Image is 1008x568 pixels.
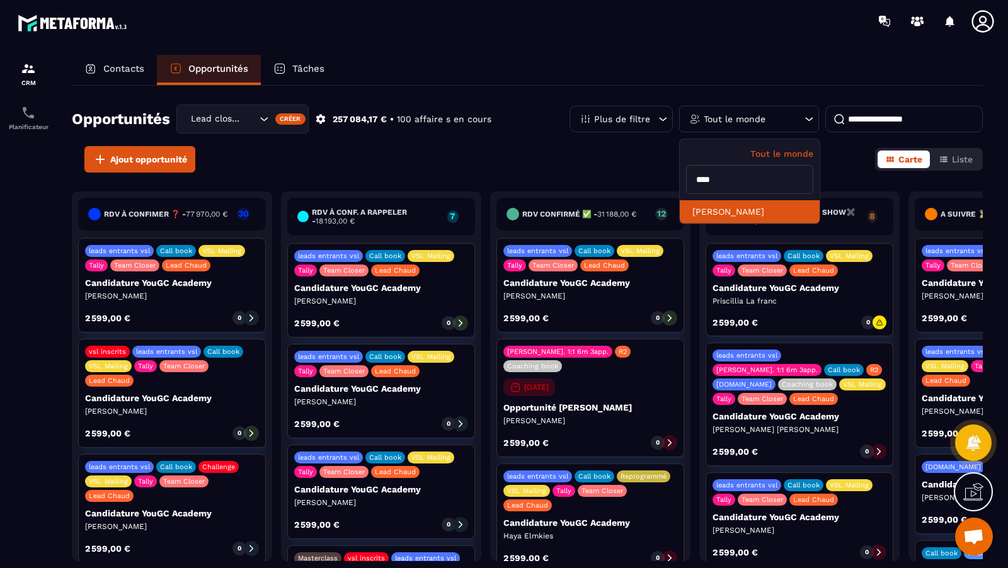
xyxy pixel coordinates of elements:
p: Call book [369,453,401,462]
div: Créer [275,113,306,125]
p: Team Closer [163,477,205,486]
p: VSL Mailing [830,252,869,260]
p: Team Closer [323,367,365,375]
p: Team Closer [323,266,365,275]
p: Tally [138,477,153,486]
p: Reprogrammé [621,472,667,480]
p: R2 [870,366,878,374]
p: VSL Mailing [89,362,128,370]
p: Candidature YouGC Academy [85,278,259,288]
p: Call book [160,247,192,255]
p: R2 [619,348,627,356]
p: 2 599,00 € [503,438,549,447]
p: Lead Chaud [793,266,834,275]
p: Tally [716,266,731,275]
a: Contacts [72,55,157,85]
p: Team Closer [532,261,574,270]
p: 2 599,00 € [713,447,758,456]
p: 0 [865,548,869,557]
img: formation [21,61,36,76]
p: [PERSON_NAME] [713,525,886,535]
p: 0 [865,447,869,456]
p: [DOMAIN_NAME] [925,463,981,471]
p: Contacts [103,63,144,74]
p: Tally [925,261,941,270]
p: [DOMAIN_NAME] [716,380,772,389]
p: Call book [160,463,192,471]
span: 77 970,00 € [186,210,227,219]
p: Haya Elmkies [503,531,677,541]
span: Lead closing [188,112,244,126]
p: 0 [447,520,450,529]
p: [PERSON_NAME] [503,416,677,426]
p: [PERSON_NAME] [85,521,259,531]
p: leads entrants vsl [298,353,359,361]
a: Opportunités [157,55,261,85]
p: Team Closer [951,261,992,270]
p: Opportunités [188,63,248,74]
p: Call book [369,353,401,361]
p: VSL Mailing [843,380,882,389]
p: VSL Mailing [411,252,450,260]
p: • [390,113,394,125]
p: Coaching book [507,362,558,370]
p: 7 [447,212,459,220]
p: [PERSON_NAME] [503,291,677,301]
p: 0 [447,319,450,327]
p: Candidature YouGC Academy [85,393,259,403]
p: Lead Chaud [925,377,966,385]
p: leads entrants vsl [298,252,359,260]
p: 100 affaire s en cours [397,113,491,125]
p: Lead Chaud [375,367,416,375]
p: Tally [298,266,313,275]
p: Lead Chaud [793,496,834,504]
p: leads entrants vsl [89,463,150,471]
p: [PERSON_NAME]. 1:1 6m 3app. [507,348,609,356]
p: Lead Chaud [89,377,130,385]
p: Tally [298,367,313,375]
p: leads entrants vsl [507,472,568,480]
p: [PERSON_NAME] [85,406,259,416]
p: Call book [787,481,820,489]
p: Tally [975,362,990,370]
p: vsl inscrits [89,348,126,356]
p: 2 599,00 € [922,314,967,322]
p: Candidature YouGC Academy [713,512,886,522]
div: Search for option [176,105,309,133]
p: Lead Chaud [793,395,834,403]
p: Masterclass [298,554,338,562]
p: Lead Chaud [507,501,548,509]
span: Ajout opportunité [110,153,187,166]
p: Candidature YouGC Academy [713,283,886,293]
p: Tally [556,487,571,495]
p: leads entrants vsl [925,348,987,356]
p: [PERSON_NAME]. 1:1 6m 3app. [716,366,818,374]
p: Tâches [292,63,324,74]
p: 2 599,00 € [713,548,758,557]
p: VSL Mailing [830,481,869,489]
p: leads entrants vsl [716,351,777,360]
p: CRM [3,79,54,86]
p: Priscillia La franc [713,296,886,306]
p: Call book [369,252,401,260]
p: 2 599,00 € [503,314,549,322]
p: 30 [237,209,249,218]
p: 2 599,00 € [922,515,967,524]
p: [PERSON_NAME] [85,291,259,301]
p: Coaching book [782,380,833,389]
p: Tally [298,468,313,476]
p: 2 599,00 € [294,319,340,327]
p: [PERSON_NAME] [294,497,468,508]
p: Planificateur [3,123,54,130]
p: 2 599,00 € [294,419,340,428]
p: Lead Chaud [375,266,416,275]
p: Call book [787,252,820,260]
p: leads entrants vsl [925,247,987,255]
p: Challenge [202,463,235,471]
p: [PERSON_NAME] [294,296,468,306]
p: Candidature YouGC Academy [713,411,886,421]
h6: Rdv confirmé ✅ - [522,210,636,219]
p: Call book [207,348,239,356]
p: Team Closer [742,496,783,504]
img: scheduler [21,105,36,120]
